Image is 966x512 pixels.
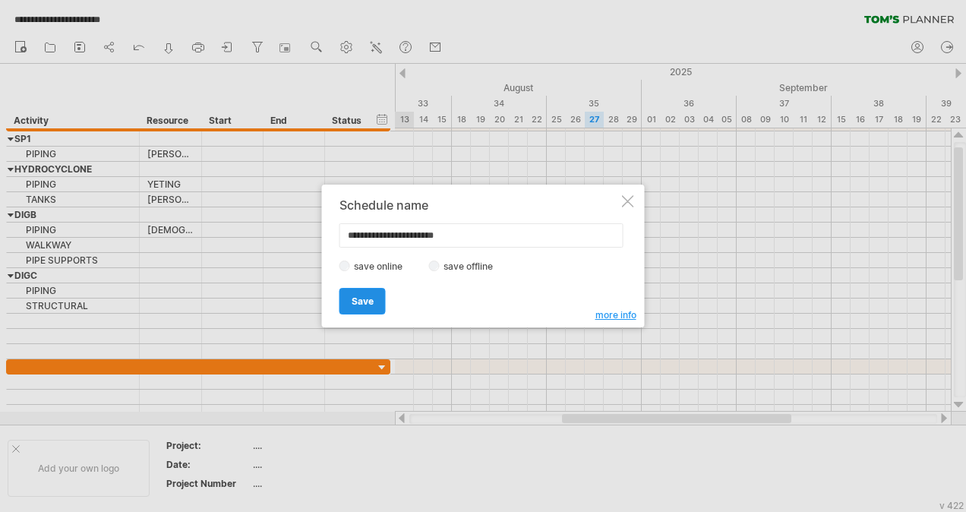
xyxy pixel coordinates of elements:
[350,261,415,272] label: save online
[352,296,374,307] span: Save
[339,288,386,314] a: Save
[440,261,506,272] label: save offline
[595,309,636,321] span: more info
[339,198,619,212] div: Schedule name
